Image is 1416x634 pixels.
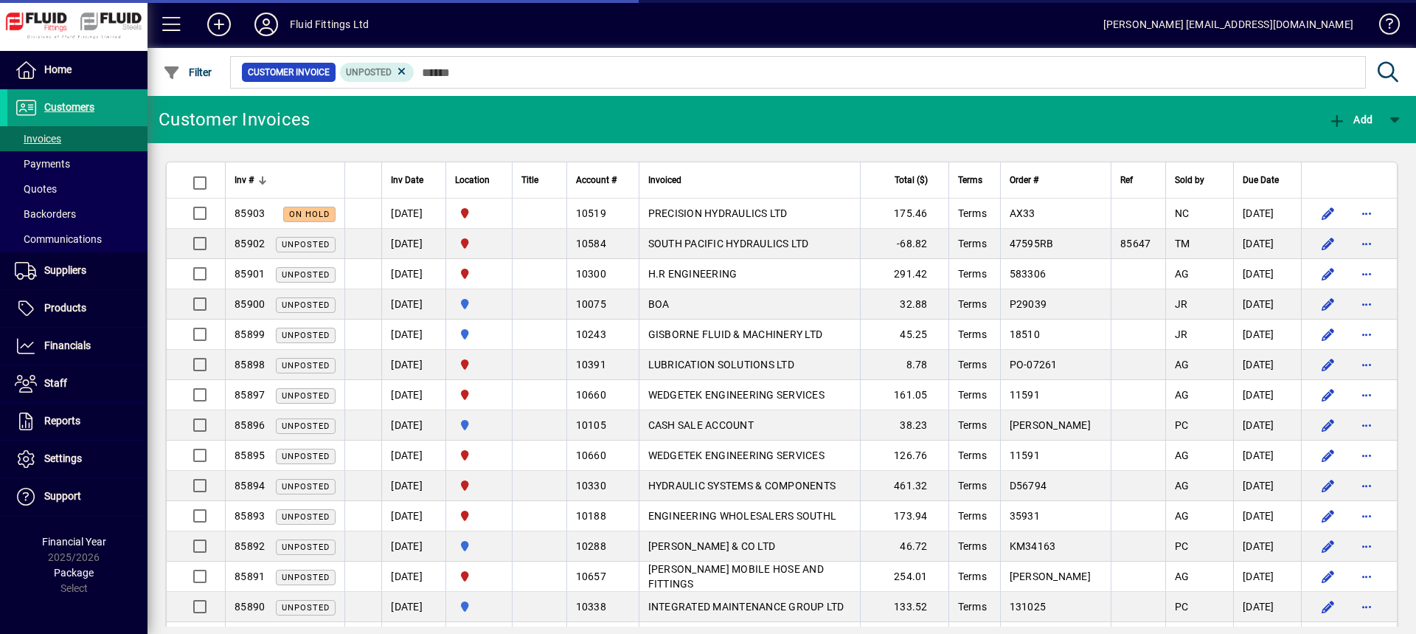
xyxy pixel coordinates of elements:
span: Unposted [282,300,330,310]
span: 11591 [1010,389,1040,401]
span: PRECISION HYDRAULICS LTD [648,207,788,219]
button: More options [1355,353,1378,376]
span: Unposted [282,270,330,280]
span: WEDGETEK ENGINEERING SERVICES [648,389,825,401]
button: Edit [1316,534,1340,558]
td: [DATE] [381,562,445,592]
span: Inv Date [391,172,423,188]
span: 85902 [235,238,265,249]
span: 85897 [235,389,265,401]
td: [DATE] [1233,320,1301,350]
span: 85895 [235,449,265,461]
span: Financials [44,340,91,351]
button: Edit [1316,474,1340,497]
span: 35931 [1010,510,1040,522]
span: Payments [15,158,70,170]
span: Terms [958,571,987,582]
div: [PERSON_NAME] [EMAIL_ADDRESS][DOMAIN_NAME] [1103,13,1353,36]
a: Communications [7,227,147,252]
span: 85896 [235,419,265,431]
span: AG [1175,389,1190,401]
span: Products [44,302,86,314]
span: Total ($) [895,172,928,188]
span: Account # [576,172,617,188]
span: 10660 [576,389,606,401]
span: Unposted [282,603,330,613]
button: Edit [1316,353,1340,376]
span: 10075 [576,298,606,310]
button: Add [1325,106,1376,133]
td: [DATE] [381,229,445,259]
span: AG [1175,571,1190,582]
span: Suppliers [44,264,86,276]
div: Fluid Fittings Ltd [290,13,369,36]
span: Terms [958,419,987,431]
div: Sold by [1175,172,1224,188]
span: 85900 [235,298,265,310]
span: Location [455,172,490,188]
span: Unposted [346,67,392,77]
span: Unposted [282,512,330,522]
span: Terms [958,268,987,280]
td: [DATE] [1233,380,1301,410]
a: Products [7,290,147,327]
span: Customers [44,101,94,113]
span: JR [1175,328,1188,340]
span: SOUTH PACIFIC HYDRAULICS LTD [648,238,809,249]
button: More options [1355,534,1378,558]
td: 291.42 [860,259,948,289]
span: [PERSON_NAME] MOBILE HOSE AND FITTINGS [648,563,824,590]
td: [DATE] [1233,229,1301,259]
span: Communications [15,233,102,245]
button: More options [1355,262,1378,286]
button: Add [195,11,243,38]
td: [DATE] [381,320,445,350]
button: Edit [1316,323,1340,346]
span: Unposted [282,573,330,582]
td: 46.72 [860,531,948,562]
span: FLUID FITTINGS CHRISTCHURCH [455,508,503,524]
td: [DATE] [1233,259,1301,289]
div: Order # [1010,172,1102,188]
td: [DATE] [381,380,445,410]
span: PC [1175,540,1189,552]
span: 85647 [1120,238,1150,249]
button: More options [1355,595,1378,619]
a: Staff [7,365,147,402]
span: Support [44,490,81,502]
span: FLUID FITTINGS CHRISTCHURCH [455,266,503,282]
div: Inv Date [391,172,437,188]
span: 10519 [576,207,606,219]
button: More options [1355,504,1378,528]
td: [DATE] [1233,501,1301,531]
span: AG [1175,268,1190,280]
span: Sold by [1175,172,1204,188]
td: [DATE] [1233,350,1301,380]
span: 10188 [576,510,606,522]
span: LUBRICATION SOLUTIONS LTD [648,359,794,371]
span: FLUID FITTINGS CHRISTCHURCH [455,568,503,585]
td: [DATE] [1233,199,1301,229]
span: KM34163 [1010,540,1056,552]
span: 85903 [235,207,265,219]
span: [PERSON_NAME] [1010,419,1091,431]
span: PC [1175,419,1189,431]
span: 47595RB [1010,238,1054,249]
a: Settings [7,441,147,478]
span: Terms [958,238,987,249]
a: Knowledge Base [1368,3,1398,51]
button: More options [1355,201,1378,225]
span: Settings [44,452,82,464]
span: FLUID FITTINGS CHRISTCHURCH [455,447,503,464]
span: Terms [958,540,987,552]
span: Quotes [15,183,57,195]
span: Terms [958,298,987,310]
span: Staff [44,377,67,389]
td: [DATE] [1233,441,1301,471]
span: Terms [958,207,987,219]
span: On hold [289,210,330,219]
div: Customer Invoices [159,108,310,131]
td: 254.01 [860,562,948,592]
span: Inv # [235,172,254,188]
span: FLUID FITTINGS CHRISTCHURCH [455,235,503,252]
